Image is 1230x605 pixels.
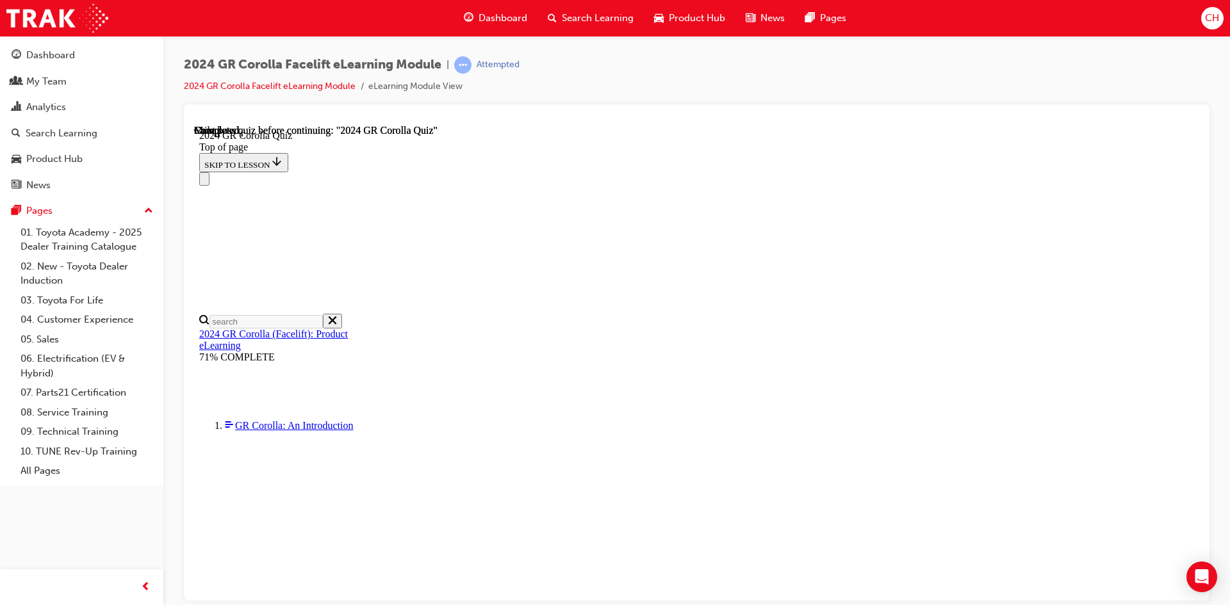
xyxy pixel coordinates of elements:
[15,257,158,291] a: 02. New - Toyota Dealer Induction
[820,11,846,26] span: Pages
[5,122,158,145] a: Search Learning
[15,310,158,330] a: 04. Customer Experience
[464,10,473,26] span: guage-icon
[735,5,795,31] a: news-iconNews
[5,173,158,197] a: News
[5,47,15,61] button: Close navigation menu
[26,152,83,166] div: Product Hub
[12,50,21,61] span: guage-icon
[447,58,449,72] span: |
[479,11,527,26] span: Dashboard
[477,59,520,71] div: Attempted
[12,102,21,113] span: chart-icon
[15,190,129,204] input: Search
[5,28,94,47] button: SKIP TO LESSON
[184,58,441,72] span: 2024 GR Corolla Facelift eLearning Module
[12,154,21,165] span: car-icon
[144,203,153,220] span: up-icon
[454,56,471,74] span: learningRecordVerb_ATTEMPT-icon
[548,10,557,26] span: search-icon
[454,5,537,31] a: guage-iconDashboard
[15,403,158,423] a: 08. Service Training
[5,17,1000,28] div: Top of page
[760,11,785,26] span: News
[537,5,644,31] a: search-iconSearch Learning
[6,4,108,33] img: Trak
[5,147,158,171] a: Product Hub
[15,223,158,257] a: 01. Toyota Academy - 2025 Dealer Training Catalogue
[5,199,158,223] button: Pages
[12,206,21,217] span: pages-icon
[5,227,175,238] div: 71% COMPLETE
[26,48,75,63] div: Dashboard
[805,10,815,26] span: pages-icon
[562,11,634,26] span: Search Learning
[26,100,66,115] div: Analytics
[5,204,154,226] a: 2024 GR Corolla (Facelift): Product eLearning
[15,291,158,311] a: 03. Toyota For Life
[26,204,53,218] div: Pages
[12,128,20,140] span: search-icon
[368,79,463,94] li: eLearning Module View
[1186,561,1217,592] div: Open Intercom Messenger
[26,74,67,89] div: My Team
[15,461,158,481] a: All Pages
[12,180,21,191] span: news-icon
[184,81,356,92] a: 2024 GR Corolla Facelift eLearning Module
[141,579,151,595] span: prev-icon
[5,44,158,67] a: Dashboard
[5,5,1000,17] div: 2024 GR Corolla Quiz
[10,35,89,45] span: SKIP TO LESSON
[795,5,857,31] a: pages-iconPages
[5,70,158,93] a: My Team
[644,5,735,31] a: car-iconProduct Hub
[12,76,21,88] span: people-icon
[26,178,51,193] div: News
[746,10,755,26] span: news-icon
[669,11,725,26] span: Product Hub
[15,330,158,350] a: 05. Sales
[1201,7,1224,29] button: CH
[654,10,664,26] span: car-icon
[129,189,148,204] button: Close search menu
[5,41,158,199] button: DashboardMy TeamAnalyticsSearch LearningProduct HubNews
[26,126,97,141] div: Search Learning
[1205,11,1219,26] span: CH
[15,442,158,462] a: 10. TUNE Rev-Up Training
[15,383,158,403] a: 07. Parts21 Certification
[5,95,158,119] a: Analytics
[15,349,158,383] a: 06. Electrification (EV & Hybrid)
[15,422,158,442] a: 09. Technical Training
